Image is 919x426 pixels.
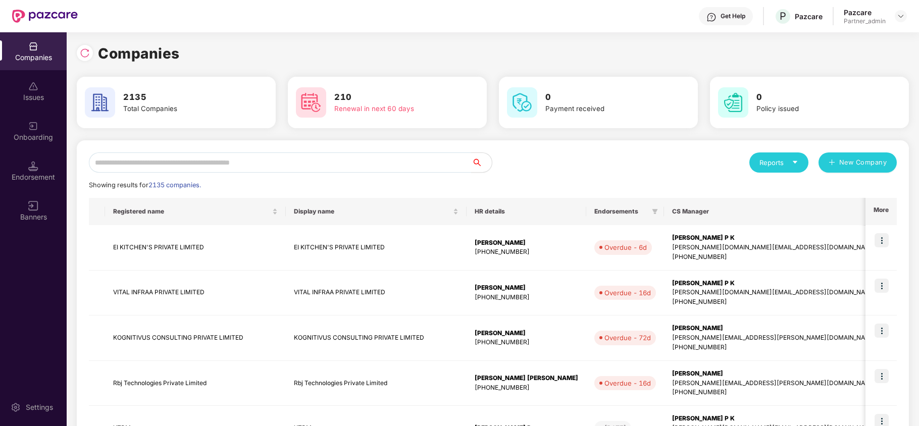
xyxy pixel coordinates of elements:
span: plus [829,159,835,167]
td: KOGNITIVUS CONSULTING PRIVATE LIMITED [286,315,467,361]
div: Settings [23,402,56,412]
span: caret-down [792,159,798,166]
div: [PERSON_NAME] [672,369,877,379]
span: New Company [839,157,887,168]
img: svg+xml;base64,PHN2ZyB3aWR0aD0iMTYiIGhlaWdodD0iMTYiIHZpZXdCb3g9IjAgMCAxNiAxNiIgZmlsbD0ibm9uZSIgeG... [28,201,38,211]
div: [PERSON_NAME] P K [672,233,877,243]
div: Reports [759,157,798,168]
img: svg+xml;base64,PHN2ZyBpZD0iQ29tcGFuaWVzIiB4bWxucz0iaHR0cDovL3d3dy53My5vcmcvMjAwMC9zdmciIHdpZHRoPS... [28,41,38,51]
div: Policy issued [756,103,876,114]
div: [PERSON_NAME] P K [672,279,877,288]
div: Overdue - 72d [604,333,651,343]
div: Total Companies [123,103,242,114]
img: svg+xml;base64,PHN2ZyB4bWxucz0iaHR0cDovL3d3dy53My5vcmcvMjAwMC9zdmciIHdpZHRoPSI2MCIgaGVpZ2h0PSI2MC... [507,87,537,118]
span: filter [650,205,660,218]
h3: 2135 [123,91,242,104]
td: Rbj Technologies Private Limited [105,361,286,406]
div: [PERSON_NAME][EMAIL_ADDRESS][PERSON_NAME][DOMAIN_NAME] [672,333,877,343]
h3: 210 [334,91,453,104]
div: Overdue - 6d [604,242,647,252]
div: Overdue - 16d [604,288,651,298]
div: [PERSON_NAME] [475,329,578,338]
h1: Companies [98,42,180,65]
td: KOGNITIVUS CONSULTING PRIVATE LIMITED [105,315,286,361]
div: [PHONE_NUMBER] [672,388,877,397]
div: [PHONE_NUMBER] [672,343,877,352]
button: search [471,152,492,173]
div: [PHONE_NUMBER] [672,252,877,262]
img: svg+xml;base64,PHN2ZyBpZD0iU2V0dGluZy0yMHgyMCIgeG1sbnM9Imh0dHA6Ly93d3cudzMub3JnLzIwMDAvc3ZnIiB3aW... [11,402,21,412]
th: More [865,198,897,225]
th: HR details [467,198,586,225]
div: [PERSON_NAME][EMAIL_ADDRESS][PERSON_NAME][DOMAIN_NAME] [672,379,877,388]
img: svg+xml;base64,PHN2ZyBpZD0iRHJvcGRvd24tMzJ4MzIiIHhtbG5zPSJodHRwOi8vd3d3LnczLm9yZy8yMDAwL3N2ZyIgd2... [897,12,905,20]
div: [PHONE_NUMBER] [672,297,877,307]
div: [PERSON_NAME] [475,283,578,293]
div: Renewal in next 60 days [334,103,453,114]
img: icon [875,233,889,247]
img: svg+xml;base64,PHN2ZyB4bWxucz0iaHR0cDovL3d3dy53My5vcmcvMjAwMC9zdmciIHdpZHRoPSI2MCIgaGVpZ2h0PSI2MC... [296,87,326,118]
h3: 0 [756,91,876,104]
img: svg+xml;base64,PHN2ZyB4bWxucz0iaHR0cDovL3d3dy53My5vcmcvMjAwMC9zdmciIHdpZHRoPSI2MCIgaGVpZ2h0PSI2MC... [85,87,115,118]
img: svg+xml;base64,PHN2ZyBpZD0iSGVscC0zMngzMiIgeG1sbnM9Imh0dHA6Ly93d3cudzMub3JnLzIwMDAvc3ZnIiB3aWR0aD... [706,12,717,22]
div: [PERSON_NAME] [475,238,578,248]
img: New Pazcare Logo [12,10,78,23]
h3: 0 [545,91,665,104]
span: filter [652,208,658,215]
td: EI KITCHEN'S PRIVATE LIMITED [105,225,286,271]
img: svg+xml;base64,PHN2ZyBpZD0iUmVsb2FkLTMyeDMyIiB4bWxucz0iaHR0cDovL3d3dy53My5vcmcvMjAwMC9zdmciIHdpZH... [80,48,90,58]
img: svg+xml;base64,PHN2ZyB3aWR0aD0iMjAiIGhlaWdodD0iMjAiIHZpZXdCb3g9IjAgMCAyMCAyMCIgZmlsbD0ibm9uZSIgeG... [28,121,38,131]
td: VITAL INFRAA PRIVATE LIMITED [105,271,286,316]
div: [PHONE_NUMBER] [475,338,578,347]
img: icon [875,324,889,338]
button: plusNew Company [819,152,897,173]
th: Display name [286,198,467,225]
div: Pazcare [795,12,823,21]
img: svg+xml;base64,PHN2ZyB3aWR0aD0iMTQuNSIgaGVpZ2h0PSIxNC41IiB2aWV3Qm94PSIwIDAgMTYgMTYiIGZpbGw9Im5vbm... [28,161,38,171]
div: Payment received [545,103,665,114]
div: Overdue - 16d [604,378,651,388]
th: Registered name [105,198,286,225]
td: EI KITCHEN'S PRIVATE LIMITED [286,225,467,271]
div: Pazcare [844,8,886,17]
div: [PHONE_NUMBER] [475,247,578,257]
span: search [471,158,492,167]
td: VITAL INFRAA PRIVATE LIMITED [286,271,467,316]
td: Rbj Technologies Private Limited [286,361,467,406]
span: Display name [294,207,451,216]
span: Endorsements [594,207,648,216]
img: icon [875,369,889,383]
div: [PHONE_NUMBER] [475,383,578,393]
span: Registered name [113,207,270,216]
div: [PERSON_NAME] [672,324,877,333]
span: CS Manager [672,207,869,216]
div: Get Help [721,12,745,20]
img: svg+xml;base64,PHN2ZyB4bWxucz0iaHR0cDovL3d3dy53My5vcmcvMjAwMC9zdmciIHdpZHRoPSI2MCIgaGVpZ2h0PSI2MC... [718,87,748,118]
div: [PHONE_NUMBER] [475,293,578,302]
span: Showing results for [89,181,201,189]
div: [PERSON_NAME][DOMAIN_NAME][EMAIL_ADDRESS][DOMAIN_NAME] [672,288,877,297]
div: [PERSON_NAME] [PERSON_NAME] [475,374,578,383]
img: icon [875,279,889,293]
div: [PERSON_NAME] P K [672,414,877,423]
div: [PERSON_NAME][DOMAIN_NAME][EMAIL_ADDRESS][DOMAIN_NAME] [672,243,877,252]
span: 2135 companies. [148,181,201,189]
span: P [780,10,786,22]
div: Partner_admin [844,17,886,25]
img: svg+xml;base64,PHN2ZyBpZD0iSXNzdWVzX2Rpc2FibGVkIiB4bWxucz0iaHR0cDovL3d3dy53My5vcmcvMjAwMC9zdmciIH... [28,81,38,91]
